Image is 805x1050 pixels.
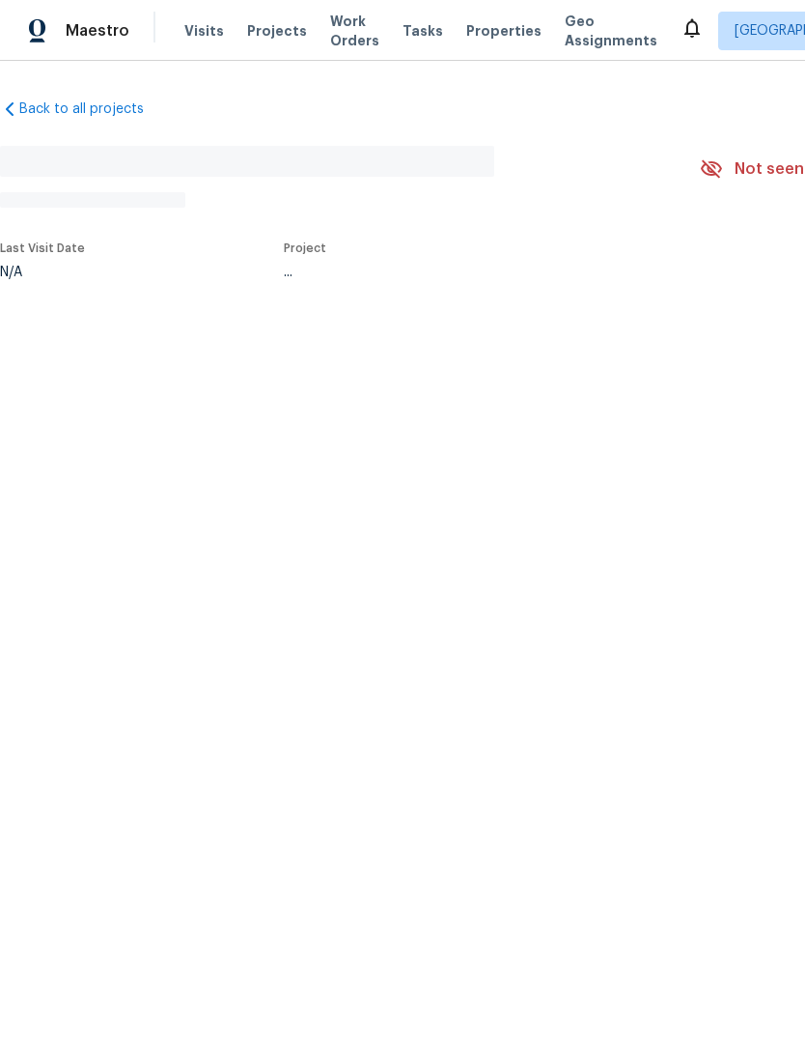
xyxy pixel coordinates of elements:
[466,21,541,41] span: Properties
[330,12,379,50] span: Work Orders
[284,266,654,279] div: ...
[402,24,443,38] span: Tasks
[66,21,129,41] span: Maestro
[184,21,224,41] span: Visits
[247,21,307,41] span: Projects
[284,242,326,254] span: Project
[565,12,657,50] span: Geo Assignments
